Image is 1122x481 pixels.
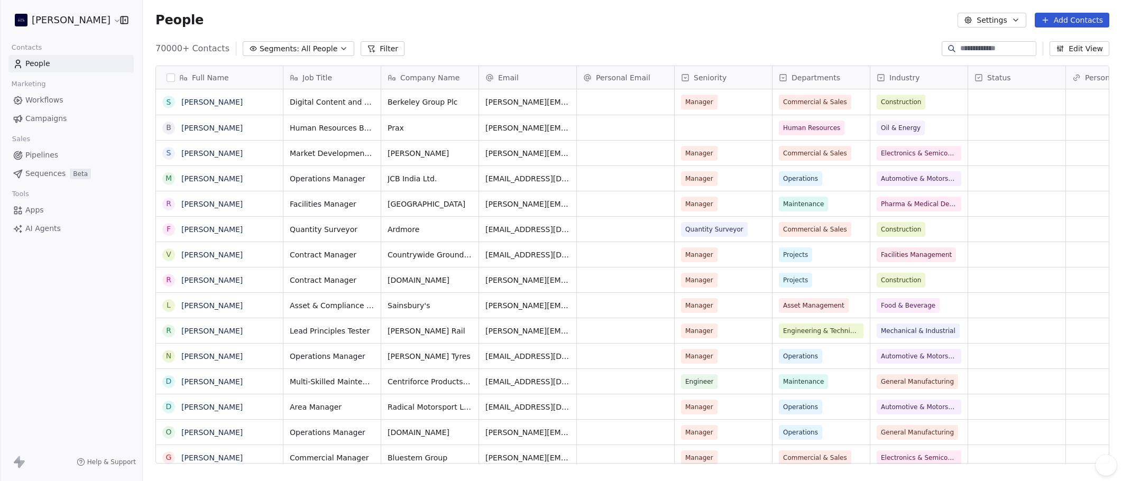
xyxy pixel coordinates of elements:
[783,173,818,184] span: Operations
[685,97,713,107] span: Manager
[685,224,743,235] span: Quantity Surveyor
[25,168,66,179] span: Sequences
[181,124,243,132] a: [PERSON_NAME]
[685,376,713,387] span: Engineer
[881,326,955,336] span: Mechanical & Industrial
[685,148,713,159] span: Manager
[958,13,1026,27] button: Settings
[25,223,61,234] span: AI Agents
[596,72,650,83] span: Personal Email
[155,42,229,55] span: 70000+ Contacts
[881,249,952,260] span: Facilities Management
[388,326,472,336] span: [PERSON_NAME] Rail
[870,66,968,89] div: Industry
[685,173,713,184] span: Manager
[783,249,808,260] span: Projects
[881,402,957,412] span: Automotive & Motorsport
[290,173,374,184] span: Operations Manager
[881,275,921,285] span: Construction
[881,351,957,362] span: Automotive & Motorsport
[783,199,824,209] span: Maintenance
[181,149,243,158] a: [PERSON_NAME]
[165,173,172,184] div: M
[70,169,91,179] span: Beta
[388,275,472,285] span: [DOMAIN_NAME]
[881,123,921,133] span: Oil & Energy
[181,251,243,259] a: [PERSON_NAME]
[388,224,472,235] span: Ardmore
[388,249,472,260] span: Countrywide Grounds Maintenance
[167,147,171,159] div: S
[485,275,570,285] span: [PERSON_NAME][EMAIL_ADDRESS][PERSON_NAME][DOMAIN_NAME]
[181,454,243,462] a: [PERSON_NAME]
[15,14,27,26] img: Terry%20Mallin-02.jpg
[388,199,472,209] span: [GEOGRAPHIC_DATA]
[577,66,674,89] div: Personal Email
[388,173,472,184] span: JCB India Ltd.
[485,199,570,209] span: [PERSON_NAME][EMAIL_ADDRESS][PERSON_NAME][DOMAIN_NAME]
[881,199,957,209] span: Pharma & Medical Devices
[167,224,171,235] div: F
[25,58,50,69] span: People
[290,148,374,159] span: Market Development Manager
[7,76,50,92] span: Marketing
[156,66,283,89] div: Full Name
[485,173,570,184] span: [EMAIL_ADDRESS][DOMAIN_NAME]
[181,301,243,310] a: [PERSON_NAME]
[881,376,954,387] span: General Manufacturing
[987,72,1011,83] span: Status
[400,72,459,83] span: Company Name
[783,427,818,438] span: Operations
[302,72,332,83] span: Job Title
[783,402,818,412] span: Operations
[155,12,204,28] span: People
[25,95,63,106] span: Workflows
[361,41,404,56] button: Filter
[889,72,920,83] span: Industry
[166,325,171,336] div: R
[181,276,243,284] a: [PERSON_NAME]
[181,352,243,360] a: [PERSON_NAME]
[485,452,570,463] span: [PERSON_NAME][EMAIL_ADDRESS][DOMAIN_NAME]
[290,300,374,311] span: Asset & Compliance Manager
[881,452,957,463] span: Electronics & Semiconductor
[25,113,67,124] span: Campaigns
[783,376,824,387] span: Maintenance
[166,198,171,209] div: R
[485,427,570,438] span: [PERSON_NAME][EMAIL_ADDRESS][DOMAIN_NAME]
[685,402,713,412] span: Manager
[8,220,134,237] a: AI Agents
[479,66,576,89] div: Email
[290,326,374,336] span: Lead Principles Tester
[290,97,374,107] span: Digital Content and Social Media Manager
[485,300,570,311] span: [PERSON_NAME][EMAIL_ADDRESS][PERSON_NAME][DOMAIN_NAME]
[485,326,570,336] span: [PERSON_NAME][EMAIL_ADDRESS][PERSON_NAME][DOMAIN_NAME]
[388,402,472,412] span: Radical Motorsport Ltd.
[685,199,713,209] span: Manager
[783,97,847,107] span: Commercial & Sales
[783,351,818,362] span: Operations
[181,174,243,183] a: [PERSON_NAME]
[181,225,243,234] a: [PERSON_NAME]
[290,224,374,235] span: Quantity Surveyor
[181,428,243,437] a: [PERSON_NAME]
[8,165,134,182] a: SequencesBeta
[388,351,472,362] span: [PERSON_NAME] Tyres
[167,97,171,108] div: S
[685,300,713,311] span: Manager
[290,376,374,387] span: Multi-Skilled Maintenance Engineer
[485,249,570,260] span: [EMAIL_ADDRESS][DOMAIN_NAME]
[13,11,113,29] button: [PERSON_NAME]
[485,224,570,235] span: [EMAIL_ADDRESS][DOMAIN_NAME]
[301,43,337,54] span: All People
[783,123,840,133] span: Human Resources
[181,327,243,335] a: [PERSON_NAME]
[7,40,47,55] span: Contacts
[881,173,957,184] span: Automotive & Motorsport
[881,97,921,107] span: Construction
[290,402,374,412] span: Area Manager
[7,131,35,147] span: Sales
[783,148,847,159] span: Commercial & Sales
[881,148,957,159] span: Electronics & Semiconductor
[166,122,171,133] div: B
